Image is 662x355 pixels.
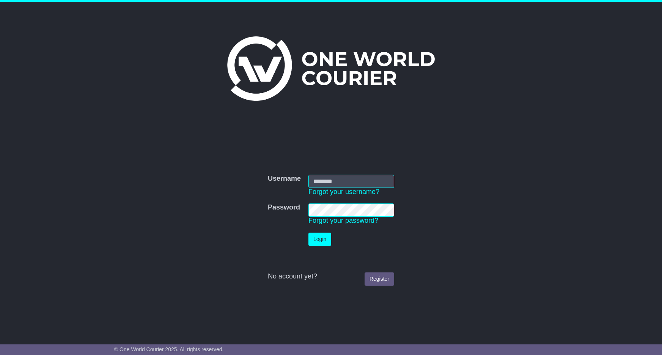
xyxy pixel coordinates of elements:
label: Username [268,175,301,183]
a: Forgot your username? [308,188,379,195]
img: One World [227,36,434,101]
button: Login [308,233,331,246]
div: No account yet? [268,272,394,281]
span: © One World Courier 2025. All rights reserved. [114,346,224,352]
a: Forgot your password? [308,217,378,224]
a: Register [365,272,394,286]
label: Password [268,203,300,212]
